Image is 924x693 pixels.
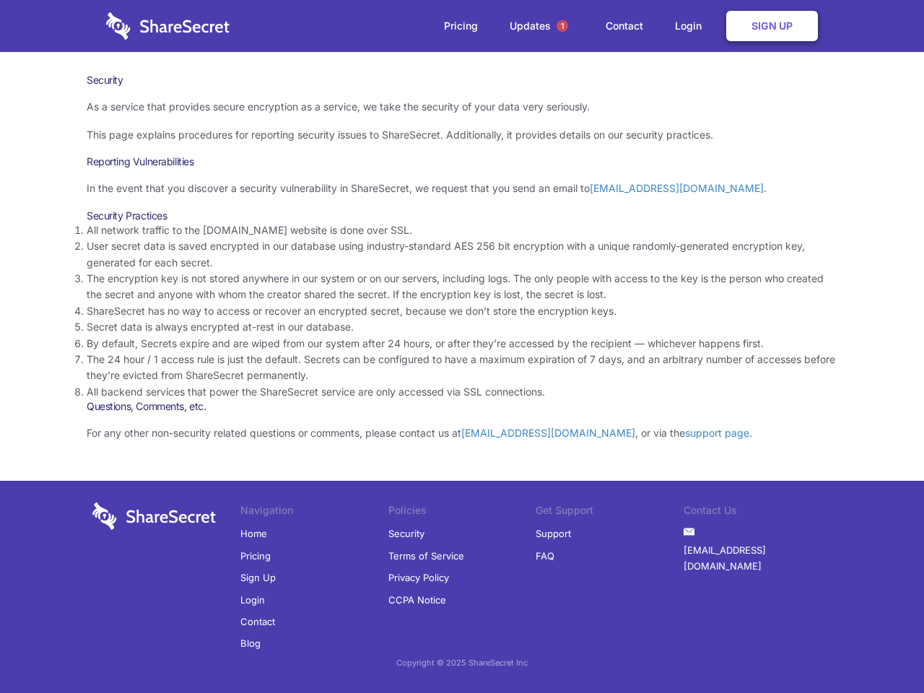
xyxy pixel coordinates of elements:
[240,523,267,544] a: Home
[388,545,464,567] a: Terms of Service
[240,589,265,611] a: Login
[87,99,837,115] p: As a service that provides secure encryption as a service, we take the security of your data very...
[87,238,837,271] li: User secret data is saved encrypted in our database using industry-standard AES 256 bit encryptio...
[87,400,837,413] h3: Questions, Comments, etc.
[240,567,276,588] a: Sign Up
[87,336,837,352] li: By default, Secrets expire and are wiped from our system after 24 hours, or after they’re accesse...
[92,502,216,530] img: logo-wordmark-white-trans-d4663122ce5f474addd5e946df7df03e33cb6a1c49d2221995e7729f52c070b2.svg
[684,539,832,577] a: [EMAIL_ADDRESS][DOMAIN_NAME]
[240,545,271,567] a: Pricing
[591,4,658,48] a: Contact
[87,303,837,319] li: ShareSecret has no way to access or recover an encrypted secret, because we don’t store the encry...
[461,427,635,439] a: [EMAIL_ADDRESS][DOMAIN_NAME]
[106,12,230,40] img: logo-wordmark-white-trans-d4663122ce5f474addd5e946df7df03e33cb6a1c49d2221995e7729f52c070b2.svg
[87,271,837,303] li: The encryption key is not stored anywhere in our system or on our servers, including logs. The on...
[87,319,837,335] li: Secret data is always encrypted at-rest in our database.
[661,4,723,48] a: Login
[388,589,446,611] a: CCPA Notice
[87,74,837,87] h1: Security
[557,20,568,32] span: 1
[240,502,388,523] li: Navigation
[684,502,832,523] li: Contact Us
[87,425,837,441] p: For any other non-security related questions or comments, please contact us at , or via the .
[536,502,684,523] li: Get Support
[87,222,837,238] li: All network traffic to the [DOMAIN_NAME] website is done over SSL.
[87,155,837,168] h3: Reporting Vulnerabilities
[388,502,536,523] li: Policies
[87,384,837,400] li: All backend services that power the ShareSecret service are only accessed via SSL connections.
[87,209,837,222] h3: Security Practices
[87,352,837,384] li: The 24 hour / 1 access rule is just the default. Secrets can be configured to have a maximum expi...
[87,127,837,143] p: This page explains procedures for reporting security issues to ShareSecret. Additionally, it prov...
[590,182,764,194] a: [EMAIL_ADDRESS][DOMAIN_NAME]
[536,523,571,544] a: Support
[685,427,749,439] a: support page
[240,611,275,632] a: Contact
[240,632,261,654] a: Blog
[388,523,424,544] a: Security
[388,567,449,588] a: Privacy Policy
[87,180,837,196] p: In the event that you discover a security vulnerability in ShareSecret, we request that you send ...
[430,4,492,48] a: Pricing
[726,11,818,41] a: Sign Up
[536,545,554,567] a: FAQ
